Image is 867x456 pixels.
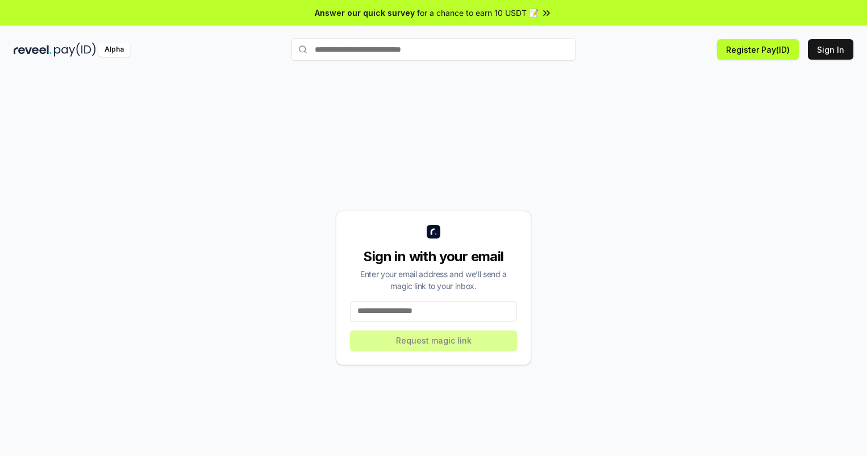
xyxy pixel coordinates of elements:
img: reveel_dark [14,43,52,57]
div: Alpha [98,43,130,57]
img: pay_id [54,43,96,57]
span: for a chance to earn 10 USDT 📝 [417,7,539,19]
button: Register Pay(ID) [717,39,799,60]
img: logo_small [427,225,440,239]
button: Sign In [808,39,853,60]
div: Enter your email address and we’ll send a magic link to your inbox. [350,268,517,292]
div: Sign in with your email [350,248,517,266]
span: Answer our quick survey [315,7,415,19]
